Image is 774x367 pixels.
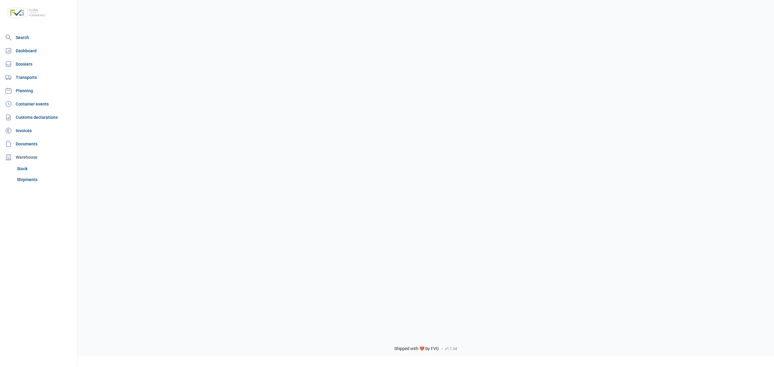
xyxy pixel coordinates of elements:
[394,346,439,352] span: Shipped with ❤️ by FVG
[2,138,75,150] a: Documents
[441,346,443,352] span: -
[2,85,75,97] a: Planning
[2,45,75,57] a: Dashboard
[2,111,75,123] a: Customs declarations
[2,71,75,83] a: Transports
[2,125,75,137] a: Invoices
[445,346,457,351] span: v1.1.34
[2,151,75,163] div: Warehouse
[2,58,75,70] a: Dossiers
[15,163,75,174] a: Stock
[15,174,75,185] a: Shipments
[2,31,75,44] a: Search
[2,98,75,110] a: Container events
[5,5,48,21] img: FVG - Global freight forwarding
